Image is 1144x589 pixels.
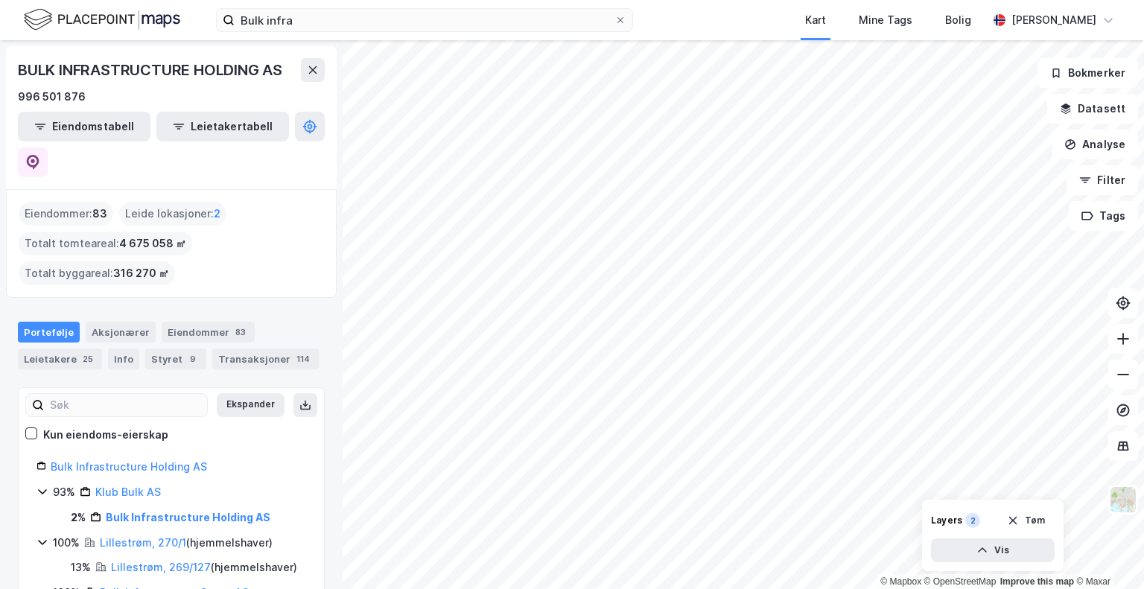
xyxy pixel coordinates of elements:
div: Kart [805,11,826,29]
div: Eiendommer [162,322,255,343]
div: Kontrollprogram for chat [1070,518,1144,589]
div: BULK INFRASTRUCTURE HOLDING AS [18,58,285,82]
iframe: Chat Widget [1070,518,1144,589]
a: Mapbox [880,576,921,587]
a: Improve this map [1000,576,1074,587]
a: Lillestrøm, 269/127 [111,561,211,573]
div: Portefølje [18,322,80,343]
div: 100% [53,534,80,552]
div: Info [108,348,139,369]
div: 25 [80,351,96,366]
div: Styret [145,348,206,369]
button: Tøm [997,509,1055,532]
div: Kun eiendoms-eierskap [43,426,168,444]
button: Vis [931,538,1055,562]
a: Bulk Infrastructure Holding AS [106,511,270,523]
img: logo.f888ab2527a4732fd821a326f86c7f29.svg [24,7,180,33]
img: Z [1109,485,1137,514]
button: Eiendomstabell [18,112,150,141]
div: 2 [965,513,980,528]
div: 13% [71,558,91,576]
div: Eiendommer : [19,202,113,226]
div: Totalt byggareal : [19,261,175,285]
div: Layers [931,515,962,526]
span: 4 675 058 ㎡ [119,235,186,252]
div: ( hjemmelshaver ) [111,558,297,576]
button: Analyse [1052,130,1138,159]
div: Totalt tomteareal : [19,232,192,255]
a: OpenStreetMap [924,576,997,587]
a: Klub Bulk AS [95,485,161,498]
div: Mine Tags [859,11,912,29]
input: Søk på adresse, matrikkel, gårdeiere, leietakere eller personer [235,9,614,31]
div: [PERSON_NAME] [1011,11,1096,29]
div: 83 [232,325,249,340]
span: 2 [214,205,220,223]
div: Aksjonærer [86,322,156,343]
div: ( hjemmelshaver ) [100,534,273,552]
button: Filter [1067,165,1138,195]
button: Tags [1069,201,1138,231]
button: Datasett [1047,94,1138,124]
span: 83 [92,205,107,223]
a: Lillestrøm, 270/1 [100,536,186,549]
div: 2% [71,509,86,526]
div: 996 501 876 [18,88,86,106]
button: Ekspander [217,393,285,417]
div: Bolig [945,11,971,29]
a: Bulk Infrastructure Holding AS [51,460,207,473]
button: Bokmerker [1037,58,1138,88]
div: Transaksjoner [212,348,319,369]
div: Leietakere [18,348,102,369]
span: 316 270 ㎡ [113,264,169,282]
input: Søk [44,394,207,416]
div: 9 [185,351,200,366]
div: Leide lokasjoner : [119,202,226,226]
div: 114 [293,351,313,366]
div: 93% [53,483,75,501]
button: Leietakertabell [156,112,289,141]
